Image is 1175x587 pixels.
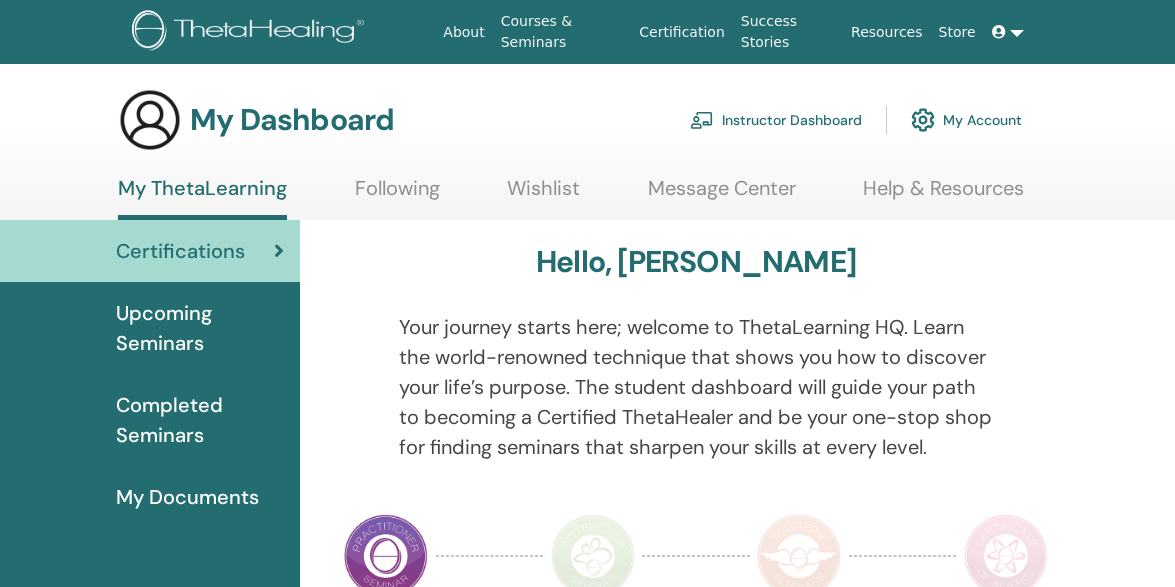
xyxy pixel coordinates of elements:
h3: Hello, [PERSON_NAME] [536,244,856,280]
span: My Documents [116,482,259,512]
a: Following [355,176,440,215]
img: chalkboard-teacher.svg [690,111,714,129]
a: Resources [843,14,931,51]
a: Success Stories [733,3,843,61]
a: My Account [911,98,1022,142]
span: Certifications [116,236,245,266]
h3: My Dashboard [190,102,394,138]
a: Certification [631,14,732,51]
a: Store [931,14,984,51]
img: generic-user-icon.jpg [118,88,182,152]
a: About [435,14,492,51]
a: Instructor Dashboard [690,98,862,142]
img: cog.svg [911,103,935,137]
img: logo.png [132,10,371,55]
span: Upcoming Seminars [116,298,284,358]
a: Help & Resources [863,176,1024,215]
p: Your journey starts here; welcome to ThetaLearning HQ. Learn the world-renowned technique that sh... [399,312,994,462]
a: My ThetaLearning [118,176,287,220]
a: Message Center [648,176,796,215]
a: Wishlist [507,176,580,215]
a: Courses & Seminars [493,3,632,61]
span: Completed Seminars [116,390,284,450]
